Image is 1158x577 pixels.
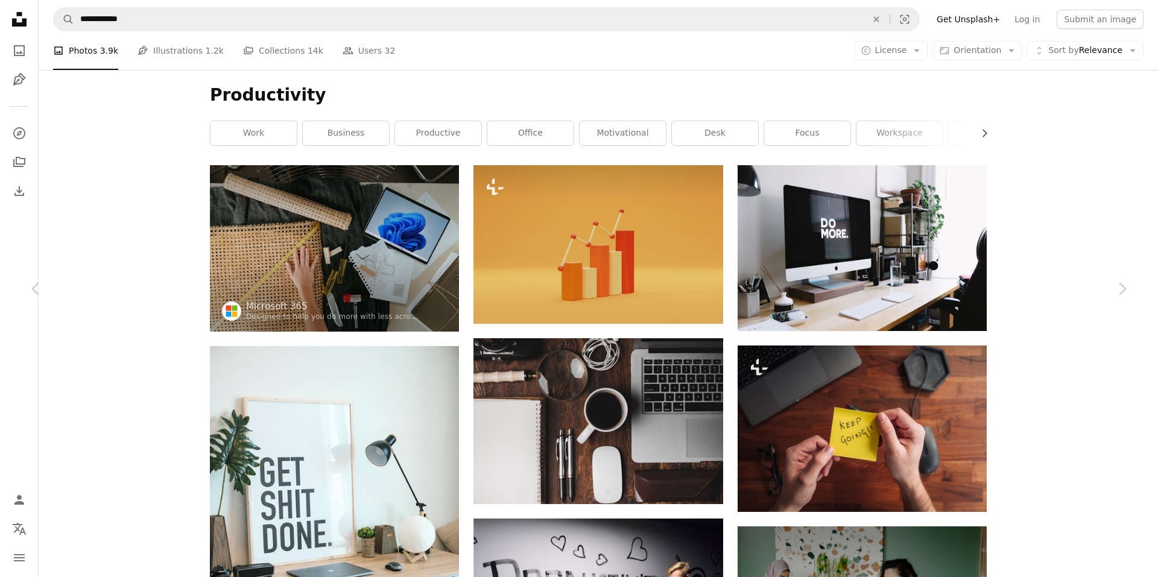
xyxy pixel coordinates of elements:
[473,239,723,250] a: Financial data analysis and business growth and bar graph on yellow background. 3D render illustr...
[7,150,31,174] a: Collections
[738,165,987,331] img: silver iMac with keyboard and trackpad inside room
[863,8,890,31] button: Clear
[222,301,241,321] img: Go to Microsoft 365's profile
[1048,45,1122,57] span: Relevance
[206,44,224,57] span: 1.2k
[210,528,459,538] a: brown and white wooden desk with chair and laptop
[308,44,323,57] span: 14k
[138,31,224,70] a: Illustrations 1.2k
[54,8,74,31] button: Search Unsplash
[890,8,919,31] button: Visual search
[7,546,31,570] button: Menu
[7,39,31,63] a: Photos
[210,121,297,145] a: work
[949,121,1035,145] a: efficiency
[738,345,987,512] img: a person holding a sticky note with the words keep going written on it
[672,121,758,145] a: desk
[973,121,987,145] button: scroll list to the right
[473,338,723,504] img: cup of coffee near MacBook Pro
[1057,10,1144,29] button: Submit an image
[7,179,31,203] a: Download History
[856,121,943,145] a: workspace
[243,31,323,70] a: Collections 14k
[580,121,666,145] a: motivational
[385,44,396,57] span: 32
[210,165,459,332] img: a person is working on a project with a laptop
[1027,41,1144,60] button: Sort byRelevance
[875,45,907,55] span: License
[764,121,850,145] a: focus
[473,415,723,426] a: cup of coffee near MacBook Pro
[929,10,1007,29] a: Get Unsplash+
[7,517,31,541] button: Language
[932,41,1022,60] button: Orientation
[7,488,31,512] a: Log in / Sign up
[210,84,987,106] h1: Productivity
[854,41,928,60] button: License
[303,121,389,145] a: business
[1048,45,1078,55] span: Sort by
[343,31,396,70] a: Users 32
[473,165,723,324] img: Financial data analysis and business growth and bar graph on yellow background. 3D render illustr...
[246,300,418,312] a: Microsoft 365
[487,121,574,145] a: office
[954,45,1001,55] span: Orientation
[7,121,31,145] a: Explore
[738,242,987,253] a: silver iMac with keyboard and trackpad inside room
[395,121,481,145] a: productive
[738,423,987,434] a: a person holding a sticky note with the words keep going written on it
[1007,10,1047,29] a: Log in
[7,68,31,92] a: Illustrations
[210,243,459,254] a: a person is working on a project with a laptop
[53,7,920,31] form: Find visuals sitewide
[1086,231,1158,347] a: Next
[246,312,805,321] a: Designed to help you do more with less across work and life using innovative Microsoft 365 apps, ...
